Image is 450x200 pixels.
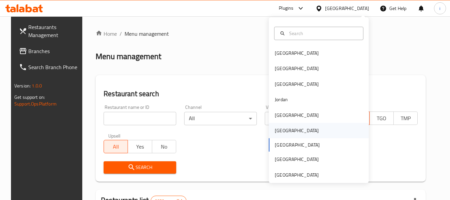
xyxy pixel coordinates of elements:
div: [GEOGRAPHIC_DATA] [275,112,319,119]
h2: Restaurant search [104,89,418,99]
span: Branches [28,47,81,55]
a: Home [96,30,117,38]
div: [GEOGRAPHIC_DATA] [275,156,319,163]
h2: Menu management [96,51,161,62]
div: Plugins [279,4,293,12]
span: 1.0.0 [32,81,42,90]
a: Restaurants Management [14,19,86,43]
input: Search for restaurant name or ID.. [104,112,176,125]
nav: breadcrumb [96,30,426,38]
button: All [104,140,128,153]
a: Support.OpsPlatform [14,99,57,108]
li: / [120,30,122,38]
div: [GEOGRAPHIC_DATA] [275,80,319,88]
input: Search [286,30,359,37]
span: No [155,142,174,152]
div: [GEOGRAPHIC_DATA] [275,49,319,57]
button: Search [104,161,176,174]
span: Yes [131,142,149,152]
span: All [107,142,125,152]
span: i [439,5,440,12]
button: TMP [393,112,418,125]
span: Search Branch Phone [28,63,81,71]
span: Restaurants Management [28,23,81,39]
div: [GEOGRAPHIC_DATA] [275,127,319,134]
button: No [152,140,176,153]
span: TGO [372,114,391,123]
span: Get support on: [14,93,45,102]
label: Upsell [108,133,121,138]
div: [GEOGRAPHIC_DATA] [275,171,319,179]
div: [GEOGRAPHIC_DATA] [325,5,369,12]
a: Branches [14,43,86,59]
span: Search [109,163,171,172]
div: Jordan [275,96,288,103]
span: Version: [14,81,31,90]
button: TGO [369,112,394,125]
span: Menu management [125,30,169,38]
div: [GEOGRAPHIC_DATA] [275,65,319,72]
div: All [265,112,337,125]
span: TMP [396,114,415,123]
a: Search Branch Phone [14,59,86,75]
button: Yes [128,140,152,153]
div: All [184,112,257,125]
